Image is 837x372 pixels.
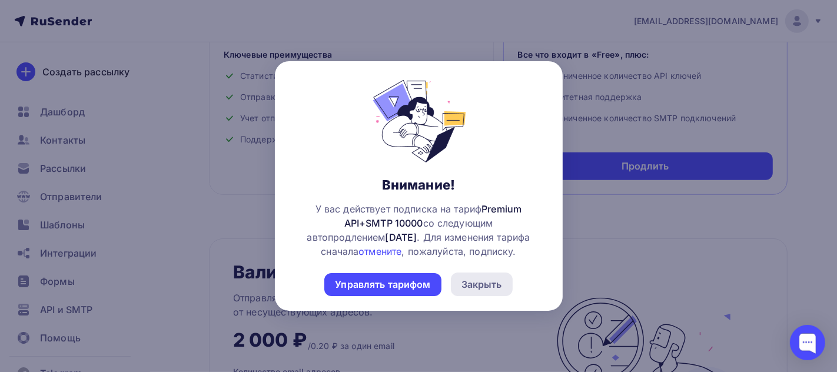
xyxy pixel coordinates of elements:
[461,277,502,291] div: Закрыть
[351,80,486,162] img: #
[386,231,417,243] span: [DATE]
[335,278,430,291] div: Управлять тарифом
[358,245,401,257] a: отмените
[294,202,544,258] span: У вас действует подписка на тариф со следующим автопродлением . Для изменения тарифа сначала , по...
[382,177,455,193] h3: Внимание!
